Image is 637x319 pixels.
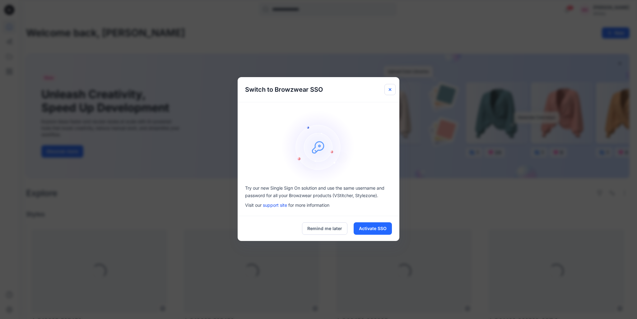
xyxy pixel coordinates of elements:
p: Visit our for more information [245,202,392,208]
button: Close [384,84,396,95]
p: Try our new Single Sign On solution and use the same username and password for all your Browzwear... [245,184,392,199]
button: Remind me later [302,222,347,235]
img: onboarding-sz2.1ef2cb9c.svg [281,110,356,184]
a: support site [263,202,287,208]
h5: Switch to Browzwear SSO [238,77,330,102]
button: Activate SSO [354,222,392,235]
